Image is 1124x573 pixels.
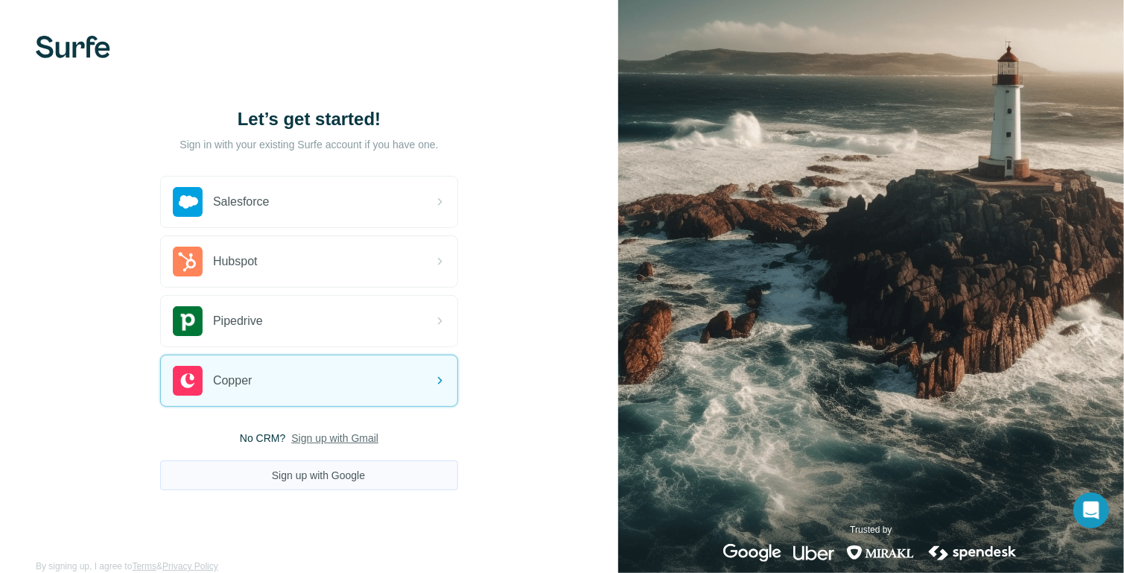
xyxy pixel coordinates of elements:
img: mirakl's logo [846,544,915,562]
span: Hubspot [213,253,258,270]
span: Salesforce [213,193,270,211]
img: spendesk's logo [927,544,1019,562]
span: Pipedrive [213,312,263,330]
p: Sign in with your existing Surfe account if you have one. [180,137,438,152]
div: Open Intercom Messenger [1073,493,1109,528]
button: Sign up with Gmail [291,431,378,446]
img: uber's logo [793,544,834,562]
img: hubspot's logo [173,247,203,276]
button: Sign up with Google [160,460,458,490]
img: pipedrive's logo [173,306,203,336]
h1: Let’s get started! [160,107,458,131]
img: Surfe's logo [36,36,110,58]
img: salesforce's logo [173,187,203,217]
p: Trusted by [850,523,892,536]
a: Terms [132,561,156,572]
span: Copper [213,372,252,390]
span: By signing up, I agree to & [36,560,218,573]
img: copper's logo [173,366,203,396]
span: No CRM? [240,431,285,446]
img: google's logo [723,544,781,562]
a: Privacy Policy [162,561,218,572]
